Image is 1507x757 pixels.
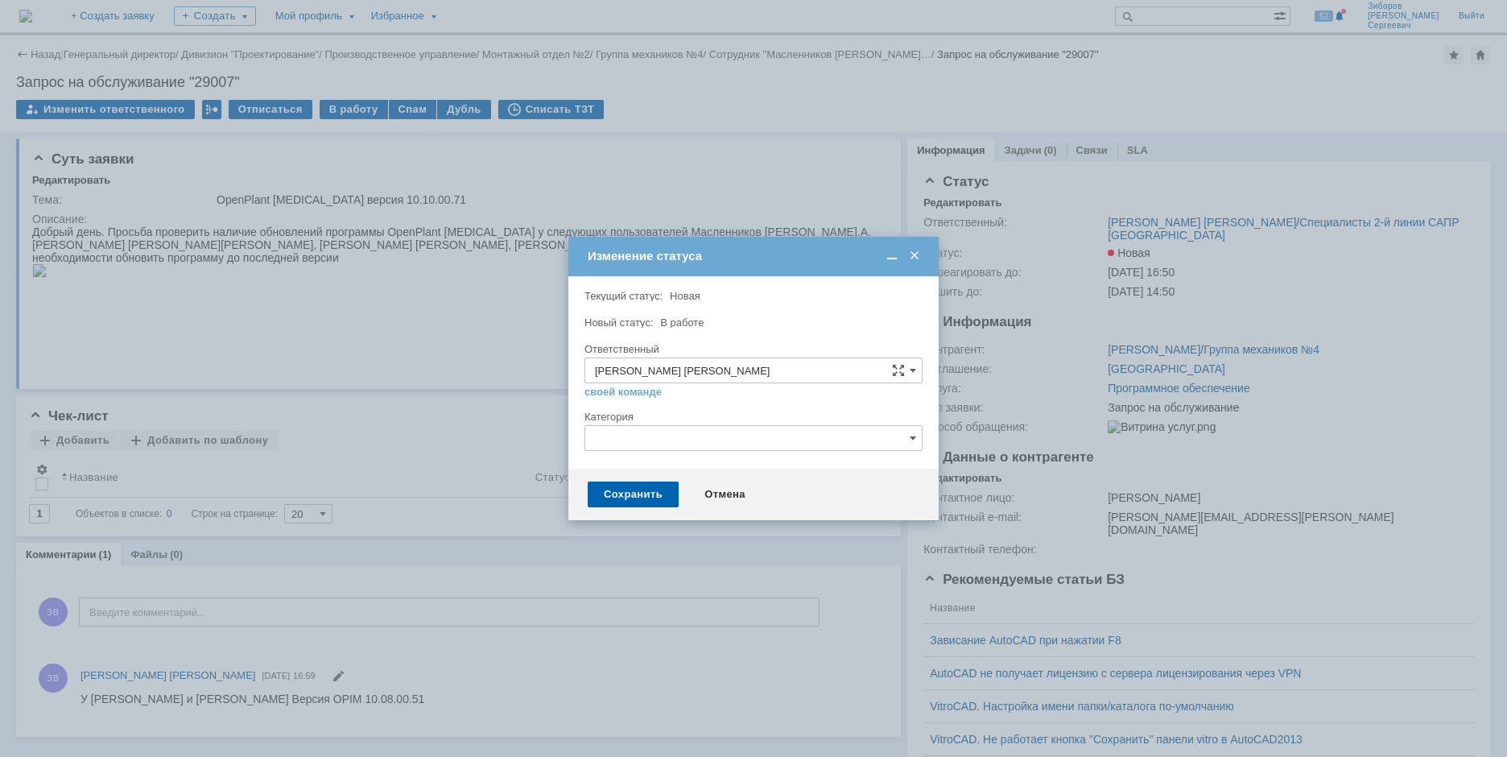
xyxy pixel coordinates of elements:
[660,316,704,329] span: В работе
[906,249,923,263] span: Закрыть
[584,412,919,422] div: Категория
[584,344,919,354] div: Ответственный
[584,290,663,302] label: Текущий статус:
[584,316,654,329] label: Новый статус:
[584,386,662,399] a: своей команде
[670,290,700,302] span: Новая
[884,249,900,263] span: Свернуть (Ctrl + M)
[588,249,923,263] div: Изменение статуса
[892,364,905,377] span: Сложная форма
